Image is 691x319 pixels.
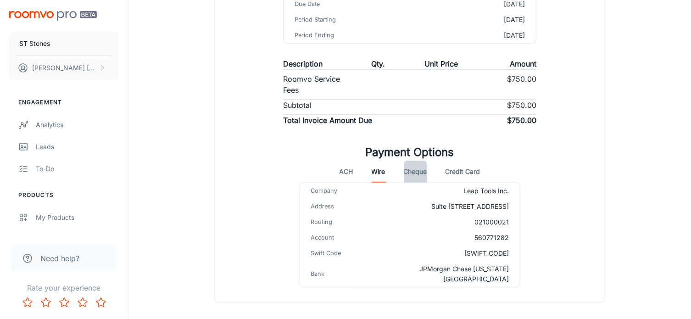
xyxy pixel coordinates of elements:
button: ACH [340,161,353,183]
button: Rate 3 star [55,293,73,312]
button: Cheque [404,161,427,183]
td: Account [300,230,373,246]
td: 560771282 [373,230,520,246]
td: Bank [300,261,373,287]
div: Analytics [36,120,119,130]
div: To-do [36,164,119,174]
button: Rate 2 star [37,293,55,312]
td: Swift Code [300,246,373,261]
p: $750.00 [507,73,536,95]
td: 021000021 [373,214,520,230]
h1: Payment Options [366,144,454,161]
td: Period Starting [284,12,415,28]
p: Subtotal [283,100,312,111]
span: Need help? [40,253,79,264]
div: My Products [36,213,119,223]
button: ST Stones [9,32,119,56]
td: Leap Tools Inc. [373,183,520,199]
p: Roomvo Service Fees [283,73,346,95]
button: Wire [372,161,385,183]
td: Period Ending [284,28,415,43]
p: Amount [510,58,536,69]
td: [DATE] [415,28,536,43]
td: Suite [STREET_ADDRESS] [373,199,520,214]
div: Update Products [36,235,119,245]
td: Company [300,183,373,199]
p: Unit Price [425,58,458,69]
p: $750.00 [507,115,536,126]
td: JPMorgan Chase [US_STATE][GEOGRAPHIC_DATA] [373,261,520,287]
p: [PERSON_NAME] [PERSON_NAME] [32,63,97,73]
p: $750.00 [507,100,536,111]
td: [SWIFT_CODE] [373,246,520,261]
p: Qty. [371,58,385,69]
p: ST Stones [19,39,50,49]
p: Description [283,58,323,69]
td: Routing [300,214,373,230]
button: Rate 1 star [18,293,37,312]
img: Roomvo PRO Beta [9,11,97,21]
button: [PERSON_NAME] [PERSON_NAME] [9,56,119,80]
td: [DATE] [415,12,536,28]
td: Address [300,199,373,214]
p: Rate your experience [7,282,121,293]
div: Leads [36,142,119,152]
button: Credit Card [446,161,480,183]
p: Total Invoice Amount Due [283,115,372,126]
button: Rate 4 star [73,293,92,312]
button: Rate 5 star [92,293,110,312]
